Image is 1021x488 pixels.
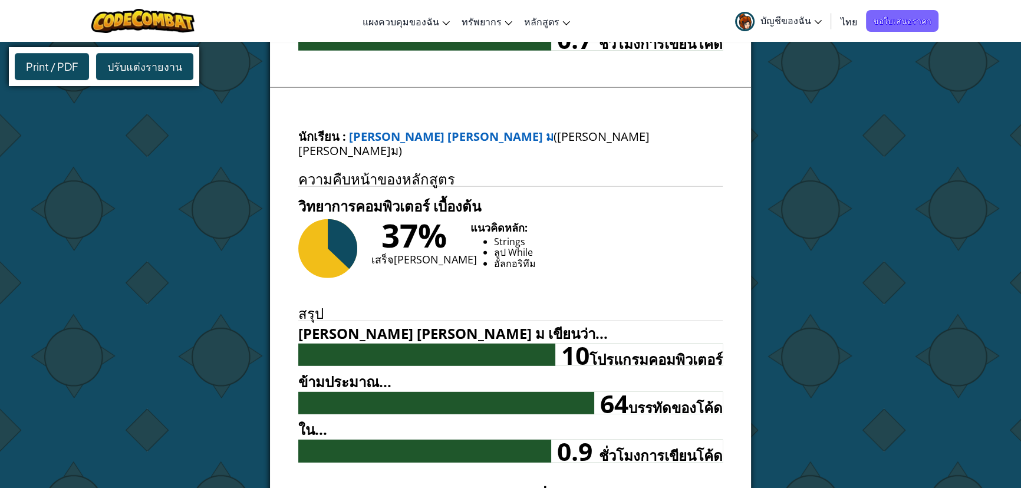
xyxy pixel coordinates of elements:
h1: สรุป [298,306,723,321]
div: 10 [555,344,723,366]
h3: วิทยาการคอมพิวเตอร์ เบื้องต้น [298,193,723,219]
span: บัญชีของฉัน [760,14,822,27]
a: ไทย [835,5,863,37]
small: ชั่วโมงการเขียนโค้ด [599,446,723,465]
a: บัญชีของฉัน [729,2,828,39]
img: avatar [735,12,755,31]
div: เสร็จ[PERSON_NAME] [371,251,456,268]
span: นักเรียน : [298,128,346,144]
b: แนวคิดหลัก: [470,220,528,235]
span: ปรับแต่งรายงาน [107,60,182,73]
small: ชั่วโมงการเขียนโค้ด [599,34,723,53]
span: ไทย [841,15,857,28]
a: ทรัพยากร [456,5,518,37]
div: 37% [371,219,456,252]
span: หลักสูตร [524,15,559,28]
h4: ใน... [298,423,723,437]
a: แผงควบคุมของฉัน [357,5,456,37]
div: Print / PDF [15,53,89,80]
span: ([PERSON_NAME] [PERSON_NAME]ม) [298,128,650,159]
span: แผงควบคุมของฉัน [363,15,439,28]
span: ทรัพยากร [462,15,502,28]
a: หลักสูตร [518,5,576,37]
span: ลูป While [494,246,533,259]
a: ขอใบเสนอราคา [866,10,938,32]
h4: [PERSON_NAME] [PERSON_NAME] ม เขียนว่า... [298,327,723,341]
img: CodeCombat logo [91,9,195,33]
span: 0.9 [557,434,592,468]
div: 64 [594,392,723,414]
small: บรรทัดของโค้ด [628,398,723,417]
span: Strings [494,235,525,248]
span: อัลกอริทึม [494,257,536,270]
small: โปรแกรมคอมพิวเตอร์ [589,349,723,369]
h1: ความคืบหน้าของหลักสูตร [298,172,723,187]
a: [PERSON_NAME] [PERSON_NAME] ม [349,128,554,144]
h4: ข้ามประมาณ... [298,375,723,389]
